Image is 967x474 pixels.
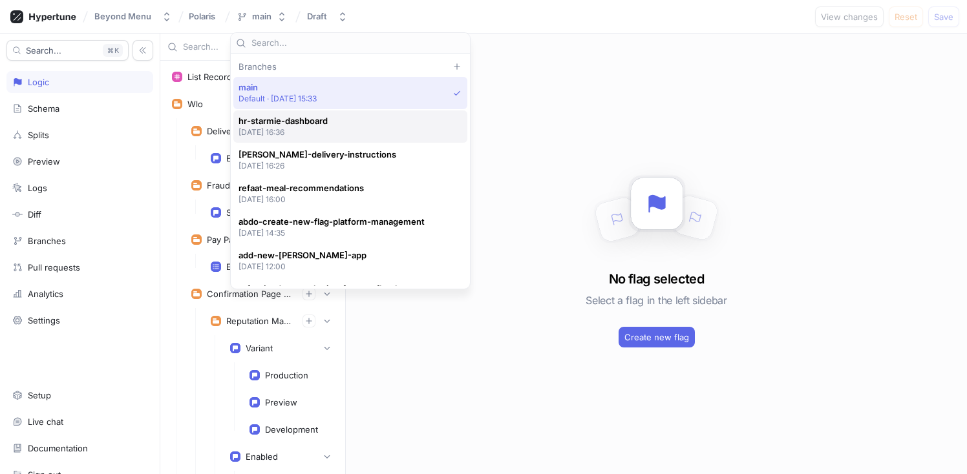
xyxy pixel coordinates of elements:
[619,327,695,347] button: Create new flag
[28,417,63,427] div: Live chat
[226,316,292,326] div: Reputation Management
[265,424,318,435] div: Development
[609,269,704,289] h3: No flag selected
[89,6,177,27] button: Beyond Menu
[94,11,151,22] div: Beyond Menu
[231,6,292,27] button: main
[246,343,273,353] div: Variant
[246,451,278,462] div: Enabled
[889,6,923,27] button: Reset
[239,183,364,194] span: refaat-meal-recommendations
[207,126,288,136] div: Delivery Instructions
[189,12,215,21] span: Polaris
[239,149,396,160] span: [PERSON_NAME]-delivery-instructions
[28,183,47,193] div: Logs
[265,370,308,380] div: Production
[28,262,80,273] div: Pull requests
[239,127,328,138] p: [DATE] 16:36
[28,103,59,114] div: Schema
[239,261,367,272] p: [DATE] 12:00
[307,11,327,22] div: Draft
[28,236,66,246] div: Branches
[28,77,49,87] div: Logic
[934,13,953,21] span: Save
[26,46,61,54] span: Search...
[28,289,63,299] div: Analytics
[252,11,271,22] div: main
[302,6,353,27] button: Draft
[821,13,878,21] span: View changes
[624,333,689,341] span: Create new flag
[239,216,425,227] span: abdo-create-new-flag-platform-management
[239,82,317,93] span: main
[233,61,467,72] div: Branches
[28,390,51,400] div: Setup
[103,44,123,57] div: K
[187,99,203,109] div: Wlo
[28,209,41,220] div: Diff
[928,6,959,27] button: Save
[28,443,88,453] div: Documentation
[207,289,292,299] div: Confirmation Page Experiments
[815,6,884,27] button: View changes
[239,227,425,238] p: [DATE] 14:35
[239,160,396,171] p: [DATE] 16:26
[586,289,727,312] h5: Select a flag in the left sidebar
[207,180,251,191] div: Fraud Prev
[207,234,235,245] div: Pay Pal
[28,315,60,325] div: Settings
[239,283,451,294] span: refaat/update-marketing-feature-flag-by-restaurant
[239,116,328,127] span: hr-starmie-dashboard
[895,13,917,21] span: Reset
[28,156,60,167] div: Preview
[239,250,367,261] span: add-new-[PERSON_NAME]-app
[6,437,153,459] a: Documentation
[6,40,129,61] button: Search...K
[187,72,279,82] div: List Recording Enabled
[28,130,49,140] div: Splits
[239,194,364,205] p: [DATE] 16:00
[239,93,317,104] p: Default ‧ [DATE] 15:33
[251,37,465,50] input: Search...
[265,397,297,407] div: Preview
[183,41,314,54] input: Search...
